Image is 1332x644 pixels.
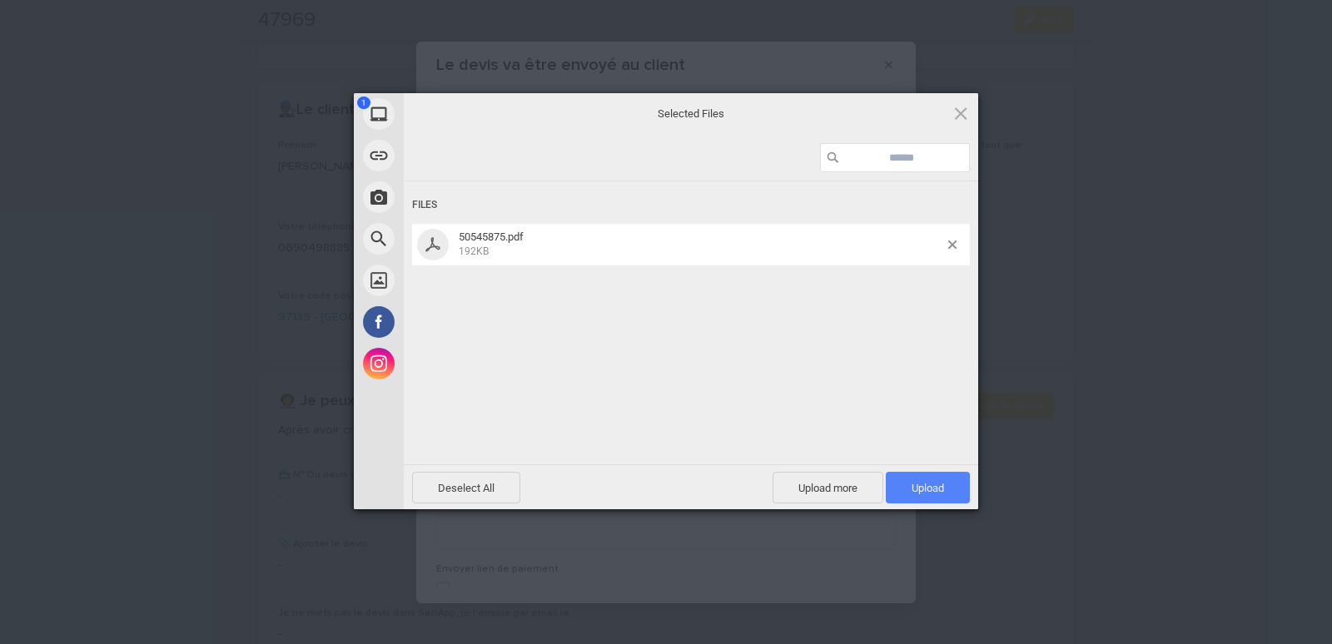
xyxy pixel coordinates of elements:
span: 1 [357,97,370,109]
span: Deselect All [412,472,520,503]
div: Web Search [354,218,554,260]
div: My Device [354,93,554,135]
span: Click here or hit ESC to close picker [952,104,970,122]
span: Upload [912,482,944,494]
div: Files [412,190,970,220]
div: Facebook [354,301,554,343]
span: 192KB [459,245,489,257]
div: Link (URL) [354,135,554,176]
span: Upload [886,472,970,503]
span: Selected Files [524,107,857,121]
span: Upload more [773,472,883,503]
div: Take Photo [354,176,554,218]
div: Instagram [354,343,554,384]
div: Unsplash [354,260,554,301]
span: 50545875.pdf [454,230,948,258]
span: 50545875.pdf [459,230,524,243]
